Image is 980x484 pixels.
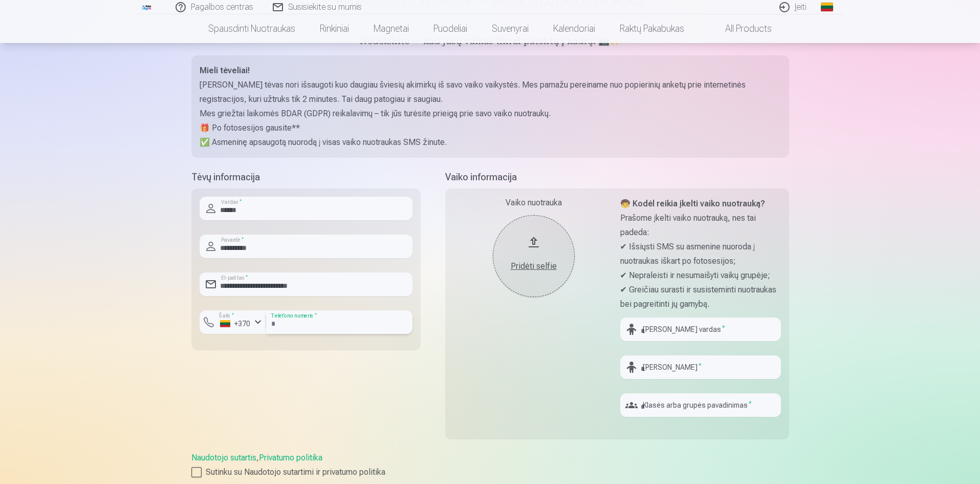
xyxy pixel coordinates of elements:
[200,310,266,334] button: Šalis*+370
[200,135,781,150] p: ✅ Asmeninę apsaugotą nuorodą į visas vaiko nuotraukas SMS žinute.
[607,14,696,43] a: Raktų pakabukas
[196,14,308,43] a: Spausdinti nuotraukas
[421,14,480,43] a: Puodeliai
[620,211,781,240] p: Prašome įkelti vaiko nuotrauką, nes tai padeda:
[620,240,781,268] p: ✔ Išsiųsti SMS su asmenine nuoroda į nuotraukas iškart po fotosesijos;
[541,14,607,43] a: Kalendoriai
[216,312,237,320] label: Šalis
[200,66,250,75] strong: Mieli tėveliai!
[445,170,789,184] h5: Vaiko informacija
[200,121,781,135] p: 🎁 Po fotosesijos gausite**
[141,4,153,10] img: /fa2
[220,319,251,329] div: +370
[453,197,614,209] div: Vaiko nuotrauka
[696,14,784,43] a: All products
[620,268,781,283] p: ✔ Nepraleisti ir nesumaišyti vaikų grupėje;
[191,466,789,478] label: Sutinku su Naudotojo sutartimi ir privatumo politika
[200,78,781,107] p: [PERSON_NAME] tėvas nori išsaugoti kuo daugiau šviesių akimirkų iš savo vaiko vaikystės. Mes pama...
[191,452,789,478] div: ,
[308,14,361,43] a: Rinkiniai
[620,283,781,311] p: ✔ Greičiau surasti ir susisteminti nuotraukas bei pagreitinti jų gamybą.
[493,215,575,297] button: Pridėti selfie
[480,14,541,43] a: Suvenyrai
[191,170,421,184] h5: Tėvų informacija
[503,260,564,272] div: Pridėti selfie
[191,453,256,462] a: Naudotojo sutartis
[620,199,765,208] strong: 🧒 Kodėl reikia įkelti vaiko nuotrauką?
[361,14,421,43] a: Magnetai
[200,107,781,121] p: Mes griežtai laikomės BDAR (GDPR) reikalavimų – tik jūs turėsite prieigą prie savo vaiko nuotraukų.
[259,453,322,462] a: Privatumo politika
